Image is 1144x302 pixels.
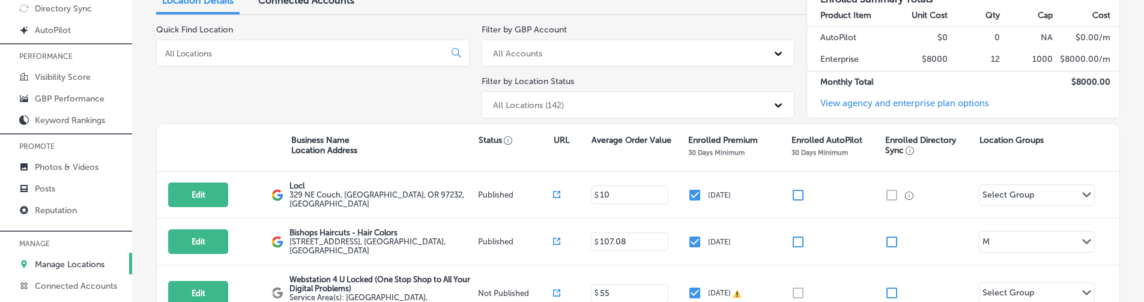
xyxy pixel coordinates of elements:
p: Posts [35,184,55,194]
p: Published [478,237,553,246]
p: Published [478,190,553,199]
p: Webstation 4 U Locked (One Stop Shop to All Your Digital Problems) [289,275,474,293]
div: All Locations (142) [493,100,564,110]
p: Visibility Score [35,72,91,82]
td: $ 0.00 /m [1053,26,1119,49]
a: View agency and enterprise plan options [807,98,989,118]
p: Average Order Value [592,135,671,145]
p: AutoPilot [35,25,71,35]
th: Cap [1000,5,1053,27]
div: Select Group [982,288,1034,301]
td: 1000 [1000,49,1053,71]
label: Quick Find Location [156,25,233,35]
p: $ [595,289,599,297]
th: Unit Cost [895,5,948,27]
p: [DATE] [708,238,731,246]
img: logo [271,287,283,299]
label: Filter by GBP Account [482,25,567,35]
p: URL [554,135,569,145]
div: Select Group [982,190,1034,204]
td: 12 [948,49,1001,71]
button: Edit [168,229,228,254]
input: All Locations [164,48,442,59]
td: $0 [895,26,948,49]
p: Connected Accounts [35,281,117,291]
p: Location Groups [979,135,1044,145]
p: [DATE] [708,289,731,297]
p: Enrolled Premium [688,135,758,145]
p: [DATE] [708,191,731,199]
p: Reputation [35,205,77,216]
img: logo [271,189,283,201]
th: Cost [1053,5,1119,27]
p: $ [595,238,599,246]
p: Enrolled Directory Sync [885,135,973,156]
p: Bishops Haircuts - Hair Colors [289,228,474,237]
p: Business Name Location Address [291,135,357,156]
button: Edit [168,183,228,207]
p: Manage Locations [35,259,104,270]
label: Filter by Location Status [482,76,574,86]
p: $ [595,191,599,199]
td: Monthly Total [807,71,895,93]
td: 0 [948,26,1001,49]
p: Not Published [478,289,553,298]
p: Locl [289,181,474,190]
div: All Accounts [493,48,542,58]
td: $ 8000.00 [1053,71,1119,93]
p: Status [479,135,554,145]
p: 30 Days Minimum [688,148,745,157]
td: NA [1000,26,1053,49]
td: Enterprise [807,49,895,71]
th: Qty [948,5,1001,27]
img: logo [271,236,283,248]
p: Keyword Rankings [35,115,105,125]
td: $ 8000.00 /m [1053,49,1119,71]
td: AutoPilot [807,26,895,49]
p: GBP Performance [35,94,104,104]
p: Enrolled AutoPilot [791,135,862,145]
p: Directory Sync [35,4,92,14]
p: 30 Days Minimum [791,148,848,157]
td: $8000 [895,49,948,71]
label: [STREET_ADDRESS] , [GEOGRAPHIC_DATA], [GEOGRAPHIC_DATA] [289,237,474,255]
p: Photos & Videos [35,162,98,172]
strong: Product Item [820,10,871,20]
label: 329 NE Couch , [GEOGRAPHIC_DATA], OR 97232, [GEOGRAPHIC_DATA] [289,190,474,208]
div: M [982,237,990,250]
